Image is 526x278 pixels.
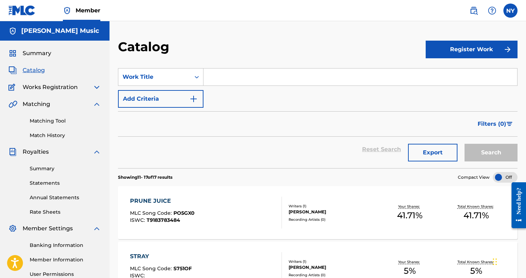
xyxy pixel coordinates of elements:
[23,100,50,108] span: Matching
[118,90,203,108] button: Add Criteria
[23,224,73,233] span: Member Settings
[426,41,518,58] button: Register Work
[118,186,518,239] a: PRUNE JUICEMLC Song Code:PO5GX0ISWC:T9183783484Writers (1)[PERSON_NAME]Recording Artists (0)Your ...
[130,265,173,272] span: MLC Song Code :
[488,6,496,15] img: help
[493,251,497,272] div: Drag
[8,66,45,75] a: CatalogCatalog
[130,197,195,205] div: PRUNE JUICE
[469,6,478,15] img: search
[467,4,481,18] a: Public Search
[30,242,101,249] a: Banking Information
[8,66,17,75] img: Catalog
[30,179,101,187] a: Statements
[93,148,101,156] img: expand
[458,174,490,181] span: Compact View
[289,203,377,209] div: Writers ( 1 )
[457,259,495,265] p: Total Known Shares:
[130,217,147,223] span: ISWC :
[30,165,101,172] a: Summary
[93,83,101,91] img: expand
[473,115,518,133] button: Filters (0)
[289,217,377,222] div: Recording Artists ( 0 )
[503,4,518,18] div: User Menu
[470,265,482,277] span: 5 %
[30,194,101,201] a: Annual Statements
[147,217,180,223] span: T9183783484
[21,27,99,35] h5: Noah Young Music
[506,177,526,233] iframe: Resource Center
[76,6,100,14] span: Member
[63,6,71,15] img: Top Rightsholder
[8,100,17,108] img: Matching
[8,224,17,233] img: Member Settings
[23,83,78,91] span: Works Registration
[491,244,526,278] iframe: Chat Widget
[30,208,101,216] a: Rate Sheets
[289,209,377,215] div: [PERSON_NAME]
[457,204,495,209] p: Total Known Shares:
[289,259,377,264] div: Writers ( 1 )
[404,265,416,277] span: 5 %
[23,49,51,58] span: Summary
[130,210,173,216] span: MLC Song Code :
[8,49,17,58] img: Summary
[30,132,101,139] a: Match History
[23,66,45,75] span: Catalog
[485,4,499,18] div: Help
[8,27,17,35] img: Accounts
[463,209,489,222] span: 41.71 %
[23,148,49,156] span: Royalties
[478,120,506,128] span: Filters ( 0 )
[93,224,101,233] img: expand
[118,39,173,55] h2: Catalog
[173,210,195,216] span: PO5GX0
[289,264,377,271] div: [PERSON_NAME]
[30,117,101,125] a: Matching Tool
[30,256,101,264] a: Member Information
[289,272,377,278] div: Recording Artists ( 0 )
[507,122,513,126] img: filter
[130,252,192,261] div: STRAY
[118,68,518,168] form: Search Form
[173,265,192,272] span: S751OF
[123,73,186,81] div: Work Title
[93,100,101,108] img: expand
[30,271,101,278] a: User Permissions
[8,148,17,156] img: Royalties
[408,144,457,161] button: Export
[8,83,18,91] img: Works Registration
[397,209,422,222] span: 41.71 %
[398,204,421,209] p: Your Shares:
[189,95,198,103] img: 9d2ae6d4665cec9f34b9.svg
[8,5,36,16] img: MLC Logo
[118,174,172,181] p: Showing 11 - 17 of 17 results
[503,45,512,54] img: f7272a7cc735f4ea7f67.svg
[8,49,51,58] a: SummarySummary
[398,259,421,265] p: Your Shares:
